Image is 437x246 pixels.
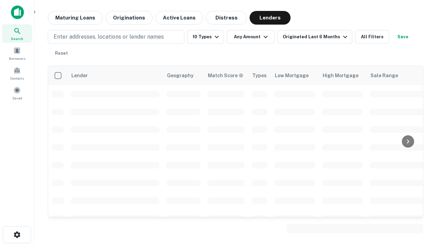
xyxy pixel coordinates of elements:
a: Contacts [2,64,32,82]
button: Distress [206,11,247,25]
div: Sale Range [370,71,398,80]
button: Save your search to get updates of matches that match your search criteria. [392,30,414,44]
span: Contacts [10,76,24,81]
div: Capitalize uses an advanced AI algorithm to match your search with the best lender. The match sco... [208,72,243,79]
button: Enter addresses, locations or lender names [48,30,184,44]
div: Lender [71,71,88,80]
div: High Mortgage [323,71,358,80]
a: Search [2,24,32,43]
p: Enter addresses, locations or lender names [54,33,164,41]
span: Saved [12,95,22,101]
th: Geography [163,66,204,85]
div: Types [252,71,267,80]
th: High Mortgage [319,66,366,85]
th: Sale Range [366,66,428,85]
button: Originated Last 6 Months [277,30,352,44]
th: Lender [67,66,163,85]
button: Lenders [250,11,291,25]
span: Search [11,36,23,41]
button: Active Loans [155,11,203,25]
button: Originations [105,11,153,25]
span: Borrowers [9,56,25,61]
button: Any Amount [227,30,274,44]
button: Maturing Loans [48,11,103,25]
button: All Filters [355,30,389,44]
th: Low Mortgage [271,66,319,85]
th: Capitalize uses an advanced AI algorithm to match your search with the best lender. The match sco... [204,66,248,85]
img: capitalize-icon.png [11,5,24,19]
a: Borrowers [2,44,32,63]
div: Originated Last 6 Months [283,33,349,41]
div: Low Mortgage [275,71,309,80]
button: 10 Types [187,30,224,44]
button: Reset [51,46,72,60]
th: Types [248,66,271,85]
h6: Match Score [208,72,242,79]
a: Saved [2,84,32,102]
iframe: Chat Widget [403,191,437,224]
div: Geography [167,71,194,80]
